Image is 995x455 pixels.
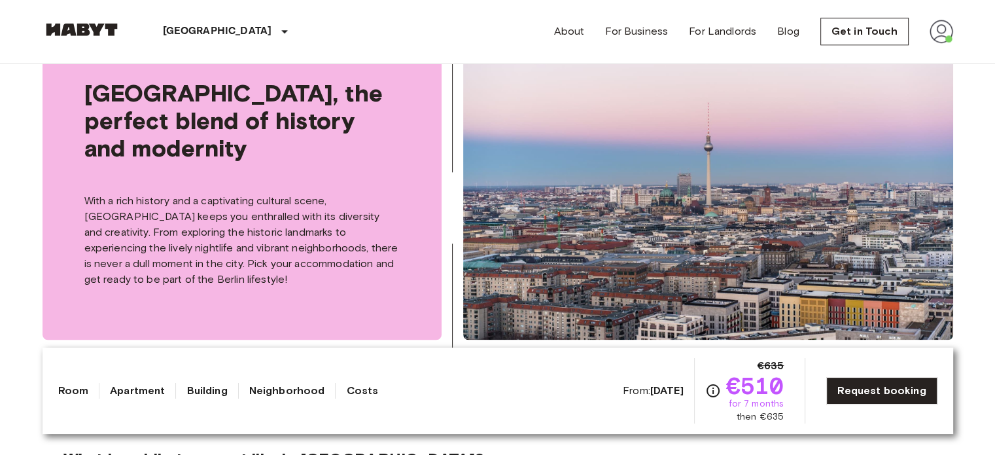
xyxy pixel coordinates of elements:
a: For Business [605,24,668,39]
span: [GEOGRAPHIC_DATA], the perfect blend of history and modernity [84,79,400,162]
a: Request booking [826,377,937,405]
span: €510 [726,374,784,397]
span: From: [623,384,684,398]
span: for 7 months [728,397,784,410]
a: Neighborhood [249,383,325,399]
img: Habyt [43,23,121,36]
a: Costs [346,383,378,399]
a: For Landlords [689,24,756,39]
p: With a rich history and a captivating cultural scene, [GEOGRAPHIC_DATA] keeps you enthralled with... [84,193,400,287]
a: Blog [777,24,799,39]
a: Apartment [110,383,165,399]
a: Get in Touch [820,18,909,45]
a: About [554,24,585,39]
img: Berlin, the perfect blend of history and modernity [463,5,954,340]
b: [DATE] [650,384,684,397]
svg: Check cost overview for full price breakdown. Please note that discounts apply to new joiners onl... [705,383,721,399]
span: €635 [758,358,784,374]
p: [GEOGRAPHIC_DATA] [163,24,272,39]
a: Room [58,383,89,399]
img: avatar [930,20,953,43]
a: Building [186,383,227,399]
span: then €635 [737,410,784,424]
